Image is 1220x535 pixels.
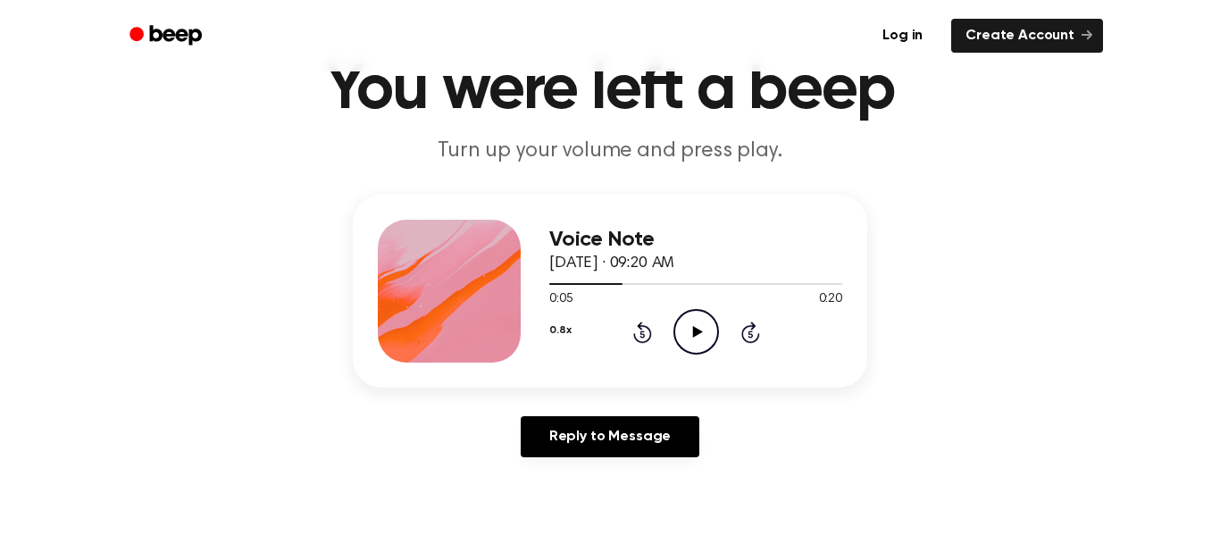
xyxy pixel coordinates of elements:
[267,137,953,166] p: Turn up your volume and press play.
[549,290,572,309] span: 0:05
[117,19,218,54] a: Beep
[153,58,1067,122] h1: You were left a beep
[819,290,842,309] span: 0:20
[865,15,940,56] a: Log in
[951,19,1103,53] a: Create Account
[549,315,571,346] button: 0.8x
[521,416,699,457] a: Reply to Message
[549,255,674,272] span: [DATE] · 09:20 AM
[549,228,842,252] h3: Voice Note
